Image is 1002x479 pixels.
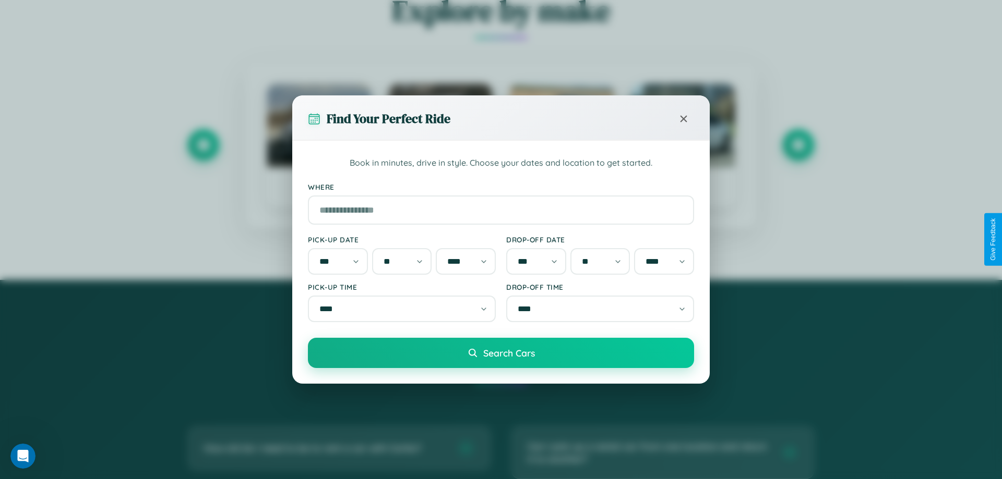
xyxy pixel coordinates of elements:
[308,338,694,368] button: Search Cars
[308,156,694,170] p: Book in minutes, drive in style. Choose your dates and location to get started.
[483,347,535,359] span: Search Cars
[506,283,694,291] label: Drop-off Time
[308,235,496,244] label: Pick-up Date
[506,235,694,244] label: Drop-off Date
[308,182,694,191] label: Where
[308,283,496,291] label: Pick-up Time
[327,110,450,127] h3: Find Your Perfect Ride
